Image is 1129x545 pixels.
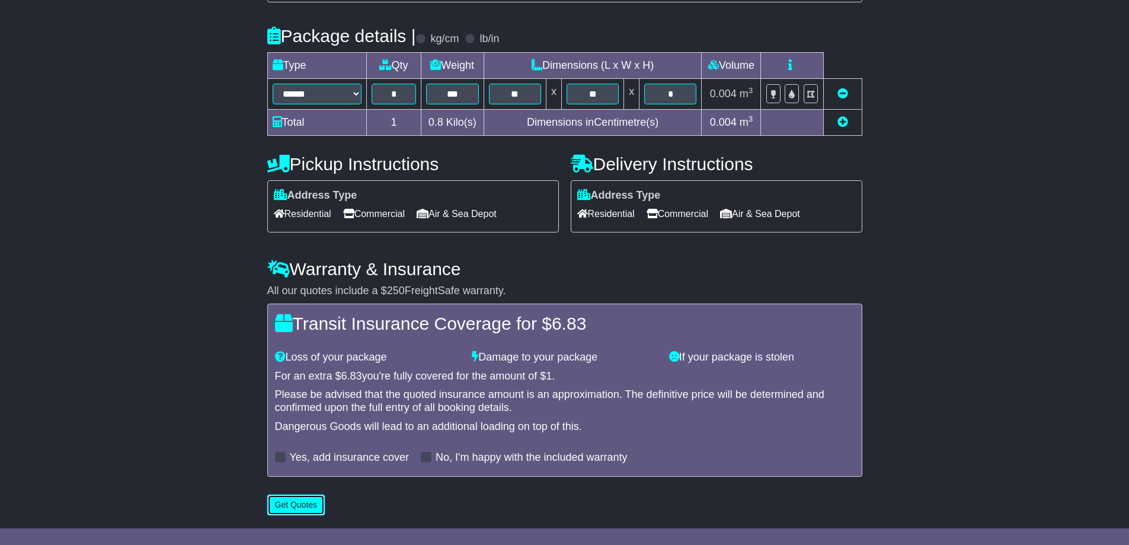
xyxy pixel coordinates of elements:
[466,351,663,364] div: Damage to your package
[428,116,443,128] span: 0.8
[479,33,499,46] label: lb/in
[663,351,861,364] div: If your package is stolen
[387,285,405,297] span: 250
[274,205,331,223] span: Residential
[702,52,761,78] td: Volume
[484,52,702,78] td: Dimensions (L x W x H)
[749,86,753,95] sup: 3
[421,109,484,135] td: Kilo(s)
[710,116,737,128] span: 0.004
[274,189,357,202] label: Address Type
[341,370,362,382] span: 6.83
[267,52,367,78] td: Type
[421,52,484,78] td: Weight
[275,314,855,333] h4: Transit Insurance Coverage for $
[624,78,639,109] td: x
[837,116,848,128] a: Add new item
[749,114,753,123] sup: 3
[710,88,737,100] span: 0.004
[552,314,586,333] span: 6.83
[720,205,800,223] span: Air & Sea Depot
[267,285,862,298] div: All our quotes include a $ FreightSafe warranty.
[837,88,848,100] a: Remove this item
[269,351,466,364] div: Loss of your package
[367,52,421,78] td: Qty
[740,88,753,100] span: m
[267,154,559,174] h4: Pickup Instructions
[267,26,416,46] h4: Package details |
[275,370,855,383] div: For an extra $ you're fully covered for the amount of $ .
[577,189,661,202] label: Address Type
[484,109,702,135] td: Dimensions in Centimetre(s)
[267,495,325,515] button: Get Quotes
[571,154,862,174] h4: Delivery Instructions
[290,451,409,464] label: Yes, add insurance cover
[577,205,635,223] span: Residential
[267,259,862,279] h4: Warranty & Insurance
[367,109,421,135] td: 1
[417,205,497,223] span: Air & Sea Depot
[546,370,552,382] span: 1
[275,420,855,434] div: Dangerous Goods will lead to an additional loading on top of this.
[647,205,708,223] span: Commercial
[436,451,628,464] label: No, I'm happy with the included warranty
[343,205,405,223] span: Commercial
[740,116,753,128] span: m
[275,388,855,414] div: Please be advised that the quoted insurance amount is an approximation. The definitive price will...
[267,109,367,135] td: Total
[546,78,562,109] td: x
[430,33,459,46] label: kg/cm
